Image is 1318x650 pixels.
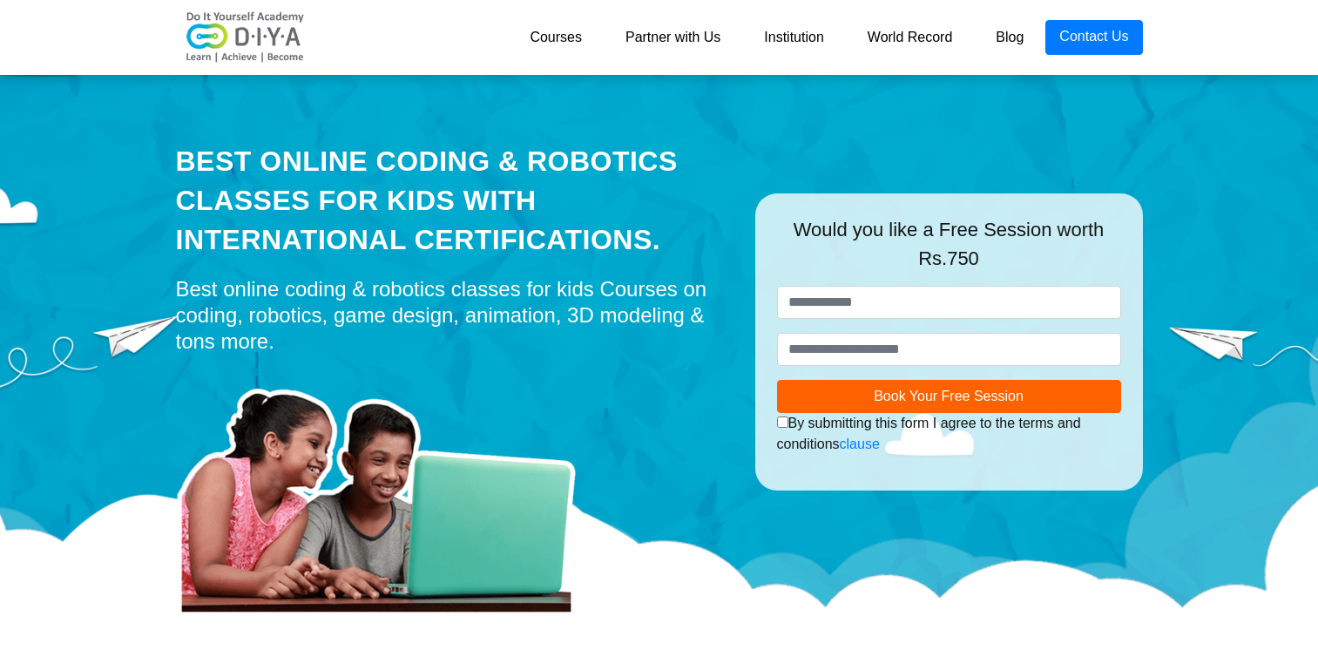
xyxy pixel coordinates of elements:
a: Courses [508,20,604,55]
a: Blog [974,20,1045,55]
a: Partner with Us [604,20,742,55]
img: home-prod.png [176,363,594,616]
img: logo-v2.png [176,11,315,64]
a: World Record [846,20,975,55]
div: Best Online Coding & Robotics Classes for kids with International Certifications. [176,142,729,259]
a: clause [840,437,880,451]
div: Would you like a Free Session worth Rs.750 [777,215,1121,286]
button: Book Your Free Session [777,380,1121,413]
a: Contact Us [1045,20,1142,55]
div: Best online coding & robotics classes for kids Courses on coding, robotics, game design, animatio... [176,276,729,355]
a: Institution [742,20,845,55]
span: Book Your Free Session [874,389,1024,403]
div: By submitting this form I agree to the terms and conditions [777,413,1121,455]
